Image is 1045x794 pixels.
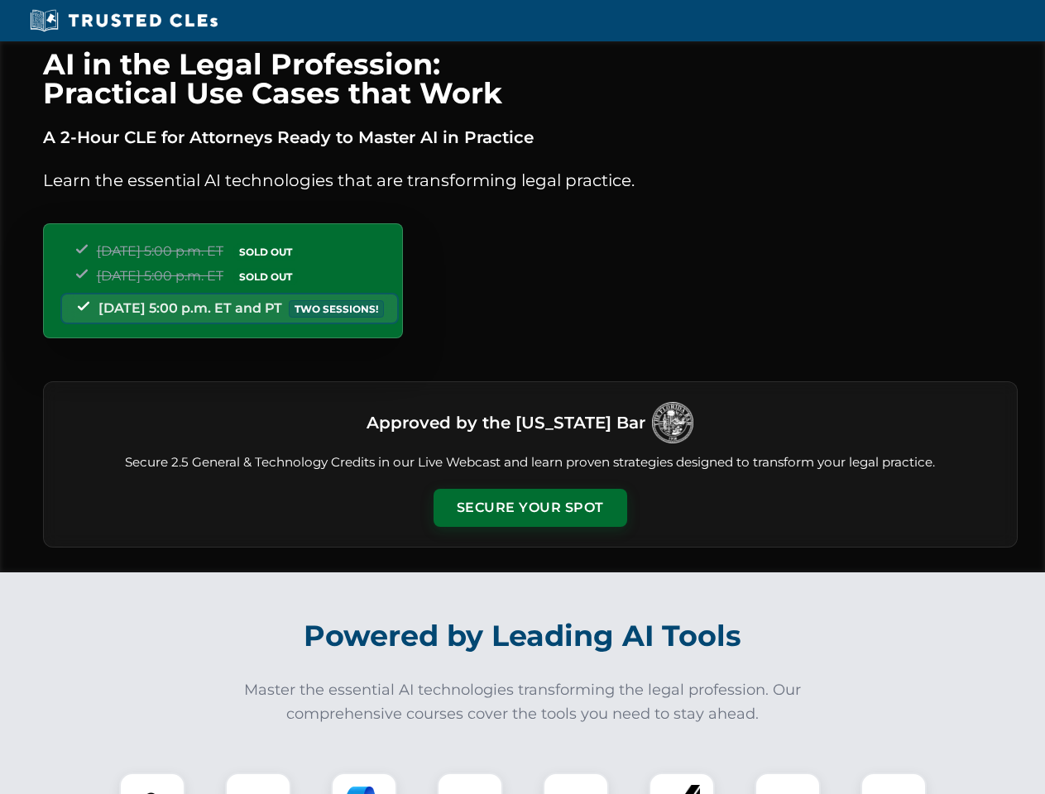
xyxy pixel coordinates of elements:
span: [DATE] 5:00 p.m. ET [97,243,223,259]
img: Trusted CLEs [25,8,223,33]
h1: AI in the Legal Profession: Practical Use Cases that Work [43,50,1018,108]
img: Logo [652,402,693,443]
span: [DATE] 5:00 p.m. ET [97,268,223,284]
span: SOLD OUT [233,243,298,261]
p: Master the essential AI technologies transforming the legal profession. Our comprehensive courses... [233,678,813,726]
h3: Approved by the [US_STATE] Bar [367,408,645,438]
p: Secure 2.5 General & Technology Credits in our Live Webcast and learn proven strategies designed ... [64,453,997,472]
p: A 2-Hour CLE for Attorneys Ready to Master AI in Practice [43,124,1018,151]
h2: Powered by Leading AI Tools [65,607,981,665]
button: Secure Your Spot [434,489,627,527]
span: SOLD OUT [233,268,298,285]
p: Learn the essential AI technologies that are transforming legal practice. [43,167,1018,194]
